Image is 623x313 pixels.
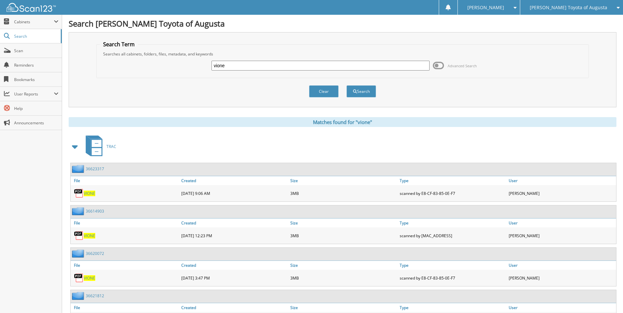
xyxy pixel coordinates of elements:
[289,219,398,227] a: Size
[180,219,289,227] a: Created
[100,41,138,48] legend: Search Term
[289,187,398,200] div: 3MB
[82,134,116,159] a: TRAC
[398,303,507,312] a: Type
[74,231,84,240] img: PDF.png
[507,229,616,242] div: [PERSON_NAME]
[14,48,58,53] span: Scan
[448,63,477,68] span: Advanced Search
[69,117,616,127] div: Matches found for "vione"
[289,229,398,242] div: 3MB
[289,176,398,185] a: Size
[346,85,376,97] button: Search
[14,91,54,97] span: User Reports
[507,176,616,185] a: User
[86,208,104,214] a: 36614903
[507,219,616,227] a: User
[398,187,507,200] div: scanned by E8-CF-83-85-0E-F7
[14,120,58,126] span: Announcements
[71,261,180,270] a: File
[180,303,289,312] a: Created
[72,207,86,215] img: folder2.png
[180,187,289,200] div: [DATE] 9:06 AM
[14,19,54,25] span: Cabinets
[14,106,58,111] span: Help
[71,176,180,185] a: File
[86,166,104,172] a: 36623317
[289,261,398,270] a: Size
[14,33,57,39] span: Search
[7,3,56,12] img: scan123-logo-white.svg
[74,188,84,198] img: PDF.png
[507,271,616,284] div: [PERSON_NAME]
[180,229,289,242] div: [DATE] 12:23 PM
[71,303,180,312] a: File
[86,293,104,299] a: 36621812
[74,273,84,283] img: PDF.png
[467,6,504,10] span: [PERSON_NAME]
[72,292,86,300] img: folder2.png
[84,233,95,239] a: VIONE
[84,191,95,196] a: VIONE
[69,18,616,29] h1: Search [PERSON_NAME] Toyota of Augusta
[180,176,289,185] a: Created
[180,271,289,284] div: [DATE] 3:47 PM
[507,303,616,312] a: User
[289,271,398,284] div: 3MB
[100,51,585,57] div: Searches all cabinets, folders, files, metadata, and keywords
[14,62,58,68] span: Reminders
[398,271,507,284] div: scanned by E8-CF-83-85-0E-F7
[507,261,616,270] a: User
[530,6,607,10] span: [PERSON_NAME] Toyota of Augusta
[106,144,116,149] span: TRAC
[14,77,58,82] span: Bookmarks
[309,85,339,97] button: Clear
[398,261,507,270] a: Type
[84,275,95,281] a: VIONE
[289,303,398,312] a: Size
[72,249,86,258] img: folder2.png
[86,251,104,256] a: 36620072
[72,165,86,173] img: folder2.png
[398,229,507,242] div: scanned by [MAC_ADDRESS]
[507,187,616,200] div: [PERSON_NAME]
[180,261,289,270] a: Created
[590,282,623,313] iframe: Chat Widget
[398,219,507,227] a: Type
[71,219,180,227] a: File
[398,176,507,185] a: Type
